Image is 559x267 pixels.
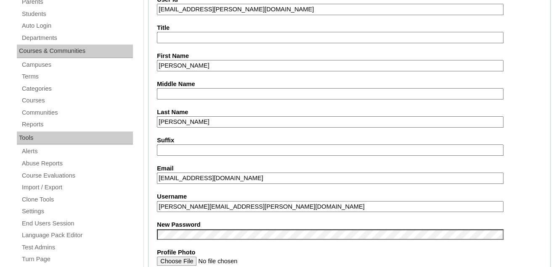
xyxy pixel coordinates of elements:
[157,248,542,257] label: Profile Photo
[21,218,133,229] a: End Users Session
[21,146,133,157] a: Alerts
[21,194,133,205] a: Clone Tools
[17,44,133,58] div: Courses & Communities
[21,230,133,241] a: Language Pack Editor
[21,95,133,106] a: Courses
[17,131,133,145] div: Tools
[157,24,542,32] label: Title
[21,170,133,181] a: Course Evaluations
[21,206,133,217] a: Settings
[157,108,542,117] label: Last Name
[21,84,133,94] a: Categories
[21,254,133,264] a: Turn Page
[157,164,542,173] label: Email
[157,136,542,145] label: Suffix
[21,21,133,31] a: Auto Login
[21,33,133,43] a: Departments
[157,80,542,89] label: Middle Name
[21,182,133,193] a: Import / Export
[157,192,542,201] label: Username
[21,60,133,70] a: Campuses
[21,158,133,169] a: Abuse Reports
[157,52,542,60] label: First Name
[21,71,133,82] a: Terms
[21,9,133,19] a: Students
[21,119,133,130] a: Reports
[157,220,542,229] label: New Password
[21,107,133,118] a: Communities
[21,242,133,253] a: Test Admins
